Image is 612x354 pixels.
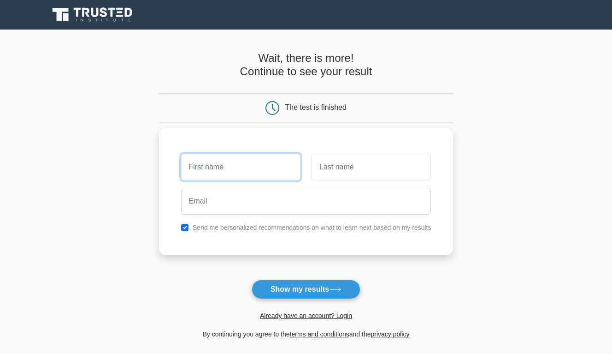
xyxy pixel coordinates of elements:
button: Show my results [252,280,360,299]
input: Last name [312,154,431,180]
h4: Wait, there is more! Continue to see your result [159,52,453,78]
a: terms and conditions [290,330,349,338]
a: privacy policy [371,330,410,338]
input: First name [181,154,300,180]
div: The test is finished [285,103,347,111]
a: Already have an account? Login [260,312,352,319]
div: By continuing you agree to the and the [153,329,459,340]
label: Send me personalized recommendations on what to learn next based on my results [193,224,431,231]
input: Email [181,188,431,215]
